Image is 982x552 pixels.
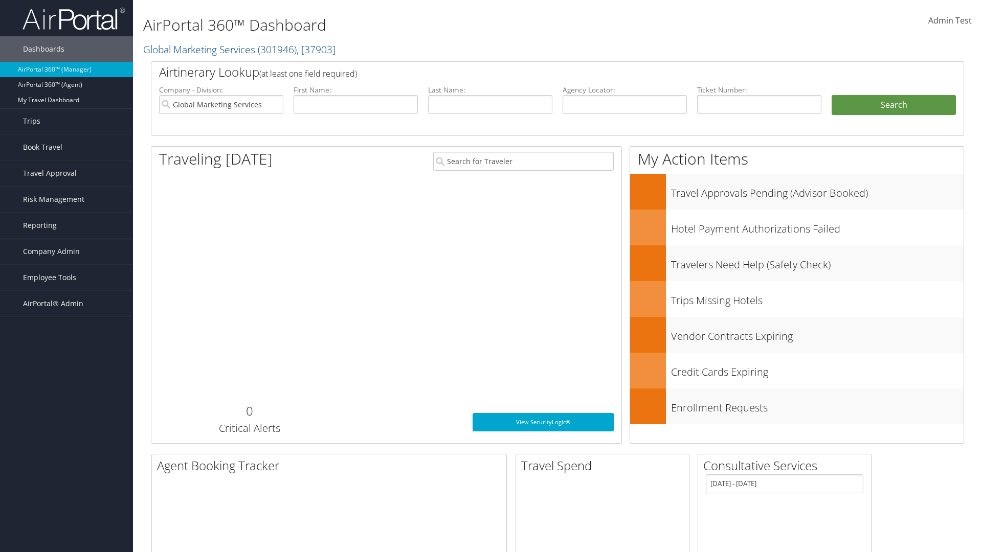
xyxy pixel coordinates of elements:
img: airportal-logo.png [23,7,125,31]
h3: Travelers Need Help (Safety Check) [671,252,964,272]
span: Company Admin [23,239,80,264]
label: Ticket Number: [697,85,821,95]
button: Search [832,95,956,116]
h1: AirPortal 360™ Dashboard [143,14,696,36]
span: Trips [23,108,40,134]
h3: Trips Missing Hotels [671,288,964,308]
a: Travel Approvals Pending (Advisor Booked) [630,174,964,210]
h1: My Action Items [630,148,964,170]
a: Global Marketing Services [143,42,336,56]
a: Admin Test [928,5,972,37]
a: Enrollment Requests [630,388,964,424]
input: Search for Traveler [433,152,614,171]
h1: Traveling [DATE] [159,148,273,170]
label: First Name: [294,85,418,95]
h2: 0 [159,402,340,420]
h2: Travel Spend [521,457,689,474]
h2: Agent Booking Tracker [157,457,506,474]
label: Last Name: [428,85,552,95]
h2: Consultative Services [703,457,871,474]
span: Dashboards [23,36,64,62]
label: Agency Locator: [563,85,687,95]
a: Vendor Contracts Expiring [630,317,964,353]
span: Risk Management [23,187,84,212]
a: View SecurityLogic® [473,413,614,431]
a: Travelers Need Help (Safety Check) [630,245,964,281]
span: (at least one field required) [259,68,357,79]
span: ( 301946 ) [258,42,297,56]
h3: Enrollment Requests [671,396,964,415]
span: Travel Approval [23,160,77,186]
label: Company - Division: [159,85,283,95]
span: Admin Test [928,15,972,26]
h3: Critical Alerts [159,421,340,435]
span: , [ 37903 ] [297,42,336,56]
h3: Vendor Contracts Expiring [671,324,964,343]
h3: Hotel Payment Authorizations Failed [671,217,964,236]
a: Credit Cards Expiring [630,353,964,388]
h2: Airtinerary Lookup [159,63,888,81]
h3: Credit Cards Expiring [671,360,964,379]
span: AirPortal® Admin [23,291,83,316]
span: Reporting [23,213,57,238]
h3: Travel Approvals Pending (Advisor Booked) [671,181,964,200]
span: Employee Tools [23,265,76,290]
span: Book Travel [23,134,62,160]
a: Trips Missing Hotels [630,281,964,317]
a: Hotel Payment Authorizations Failed [630,210,964,245]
